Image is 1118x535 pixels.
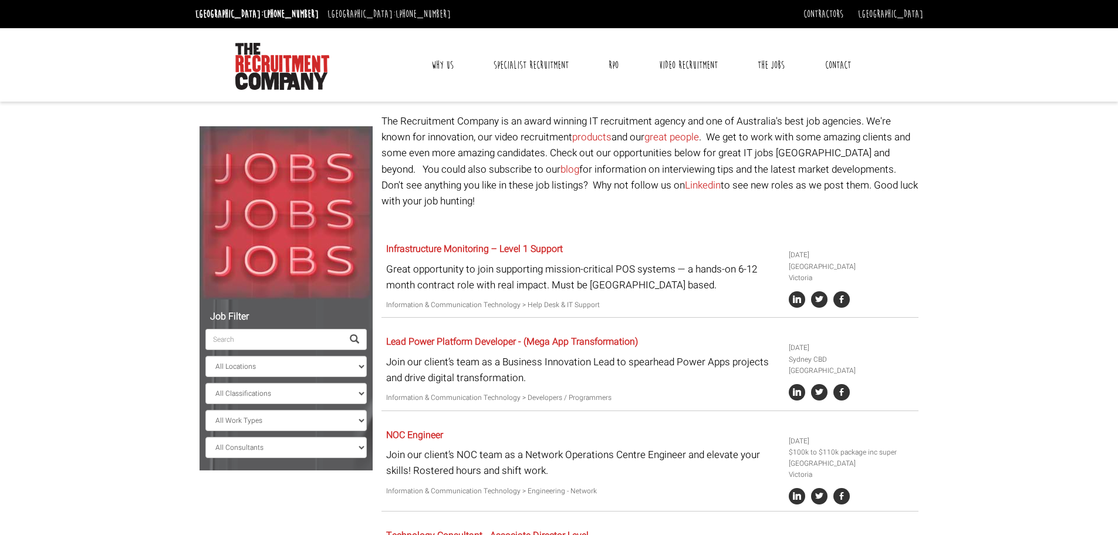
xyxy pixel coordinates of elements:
li: [GEOGRAPHIC_DATA]: [192,5,322,23]
a: great people [644,130,699,144]
h5: Job Filter [205,312,367,322]
a: Linkedin [685,178,721,193]
a: Why Us [423,51,462,80]
a: NOC Engineer [386,428,443,442]
p: Information & Communication Technology > Engineering - Network [386,486,780,497]
img: The Recruitment Company [235,43,329,90]
li: Sydney CBD [GEOGRAPHIC_DATA] [789,354,914,376]
p: Great opportunity to join supporting mission-critical POS systems — a hands-on 6-12 month contrac... [386,261,780,293]
a: [GEOGRAPHIC_DATA] [858,8,923,21]
li: [DATE] [789,342,914,354]
li: [DATE] [789,250,914,261]
a: Lead Power Platform Developer - (Mega App Transformation) [386,335,638,349]
li: [GEOGRAPHIC_DATA] Victoria [789,458,914,480]
a: Contractors [803,8,843,21]
p: Information & Communication Technology > Developers / Programmers [386,392,780,403]
p: Information & Communication Technology > Help Desk & IT Support [386,300,780,311]
a: RPO [600,51,627,80]
li: [DATE] [789,436,914,447]
input: Search [205,329,343,350]
a: [PHONE_NUMBER] [264,8,319,21]
img: Jobs, Jobs, Jobs [200,126,373,300]
a: Video Recruitment [650,51,727,80]
a: products [572,130,612,144]
li: [GEOGRAPHIC_DATA]: [325,5,454,23]
p: Join our client’s NOC team as a Network Operations Centre Engineer and elevate your skills! Roste... [386,447,780,479]
a: blog [560,162,579,177]
p: The Recruitment Company is an award winning IT recruitment agency and one of Australia's best job... [381,113,918,209]
a: Specialist Recruitment [485,51,577,80]
a: Contact [816,51,860,80]
li: $100k to $110k package inc super [789,447,914,458]
a: The Jobs [749,51,793,80]
a: [PHONE_NUMBER] [396,8,451,21]
li: [GEOGRAPHIC_DATA] Victoria [789,261,914,284]
p: Join our client’s team as a Business Innovation Lead to spearhead Power Apps projects and drive d... [386,354,780,386]
a: Infrastructure Monitoring – Level 1 Support [386,242,563,256]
